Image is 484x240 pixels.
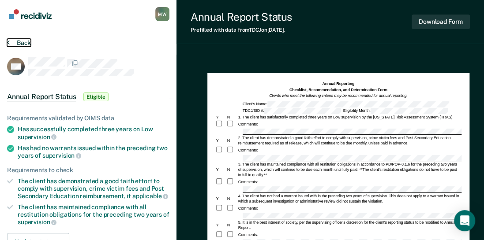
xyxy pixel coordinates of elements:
em: Clients who meet the following criteria may be recommended for annual reporting. [269,93,407,98]
div: M W [155,7,169,21]
span: supervision [42,152,81,159]
strong: Annual Reporting [322,81,354,86]
div: N [226,222,237,228]
div: Comments: [237,122,259,127]
div: Has successfully completed three years on Low [18,126,169,140]
button: Profile dropdown button [155,7,169,21]
div: Client's Name: [242,101,450,107]
div: Requirements validated by OIMS data [7,114,169,122]
div: The client has demonstrated a good faith effort to comply with supervision, crime victim fees and... [18,177,169,200]
div: Y [215,196,226,201]
div: Y [215,222,226,228]
div: Requirements to check [7,166,169,174]
div: Y [215,167,226,172]
div: Comments: [237,232,259,237]
div: Open Intercom Messenger [454,210,475,231]
div: N [226,196,237,201]
div: Prefilled with data from TDCJ on [DATE] . [191,27,292,33]
div: 2. The client has demonstrated a good faith effort to comply with supervision, crime victim fees ... [237,135,461,146]
div: Comments: [237,179,259,185]
span: supervision [18,218,56,225]
div: 1. The client has satisfactorily completed three years on Low supervision by the [US_STATE] Risk ... [237,114,461,120]
div: N [226,114,237,120]
button: Back [7,39,31,47]
div: Y [215,138,226,143]
img: Recidiviz [9,9,52,19]
div: Eligibility Month: [342,108,448,114]
div: N [226,138,237,143]
div: Comments: [237,206,259,211]
strong: Checklist, Recommendation, and Determination Form [289,88,387,92]
span: Eligible [83,92,109,101]
div: 3. The client has maintained compliance with all restitution obligations in accordance to PD/POP-... [237,162,461,177]
div: 5. It is in the best interest of society, per the supervising officer's discretion for the client... [237,220,461,230]
div: Comments: [237,148,259,153]
span: supervision [18,133,56,140]
div: TDCJ/SID #: [242,108,342,114]
div: The client has maintained compliance with all restitution obligations for the preceding two years of [18,203,169,226]
div: Y [215,114,226,120]
button: Download Form [412,15,470,29]
div: Has had no warrants issued within the preceding two years of [18,144,169,159]
span: applicable [132,192,168,199]
div: N [226,167,237,172]
div: 4. The client has not had a warrant issued with in the preceding two years of supervision. This d... [237,193,461,204]
span: Annual Report Status [7,92,76,101]
div: Annual Report Status [191,11,292,23]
